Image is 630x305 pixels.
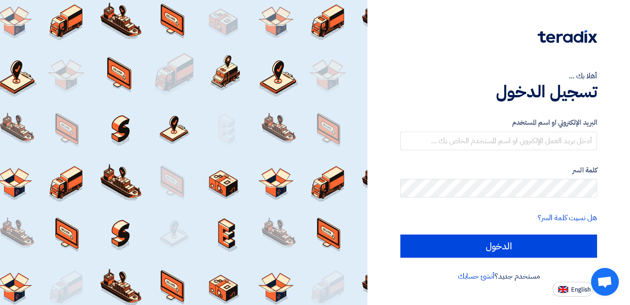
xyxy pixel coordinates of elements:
input: أدخل بريد العمل الإلكتروني او اسم المستخدم الخاص بك ... [400,132,597,150]
label: البريد الإلكتروني او اسم المستخدم [400,117,597,128]
span: English [571,286,591,293]
div: أهلا بك ... [400,70,597,82]
a: هل نسيت كلمة السر؟ [538,212,597,223]
div: Open chat [591,268,619,296]
a: أنشئ حسابك [458,271,495,282]
label: كلمة السر [400,165,597,176]
img: Teradix logo [538,30,597,43]
h1: تسجيل الدخول [400,82,597,102]
input: الدخول [400,235,597,258]
div: مستخدم جديد؟ [400,271,597,282]
button: English [553,282,593,297]
img: en-US.png [558,286,568,293]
